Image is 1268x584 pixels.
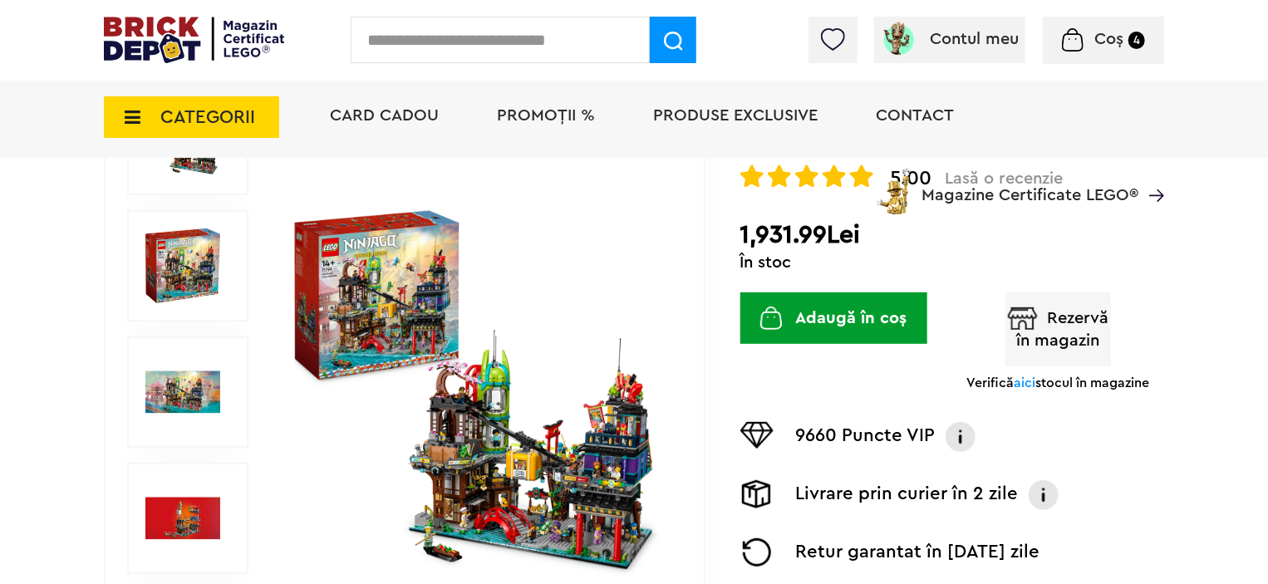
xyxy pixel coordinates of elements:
[740,292,927,344] button: Adaugă în coș
[653,107,818,124] a: Produse exclusive
[931,31,1020,47] span: Contul meu
[160,108,255,126] span: CATEGORII
[740,538,774,567] img: Returnare
[740,480,774,508] img: Livrare
[922,165,1138,204] span: Magazine Certificate LEGO®
[330,107,439,124] a: Card Cadou
[796,480,1019,510] p: Livrare prin curier în 2 zile
[145,481,220,556] img: Seturi Lego Pietele Orasului NINJAGO
[881,31,1020,47] a: Contul meu
[876,107,954,124] a: Contact
[1027,480,1060,510] img: Info livrare prin curier
[740,220,1164,250] h2: 1,931.99Lei
[1128,32,1145,49] small: 4
[1014,376,1035,390] span: aici
[145,355,220,429] img: Pietele Orasului NINJAGO LEGO 71799
[145,228,220,303] img: Pietele Orasului NINJAGO
[796,538,1040,567] p: Retur garantat în [DATE] zile
[966,375,1149,391] p: Verifică stocul în magazine
[796,422,936,452] p: 9660 Puncte VIP
[1138,165,1164,182] a: Magazine Certificate LEGO®
[1005,292,1112,366] button: Rezervă în magazin
[497,107,595,124] a: PROMOȚII %
[944,422,977,452] img: Info VIP
[740,422,774,449] img: Puncte VIP
[285,201,668,584] img: Pietele Orasului NINJAGO
[740,254,1164,271] div: În stoc
[1094,31,1123,47] span: Coș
